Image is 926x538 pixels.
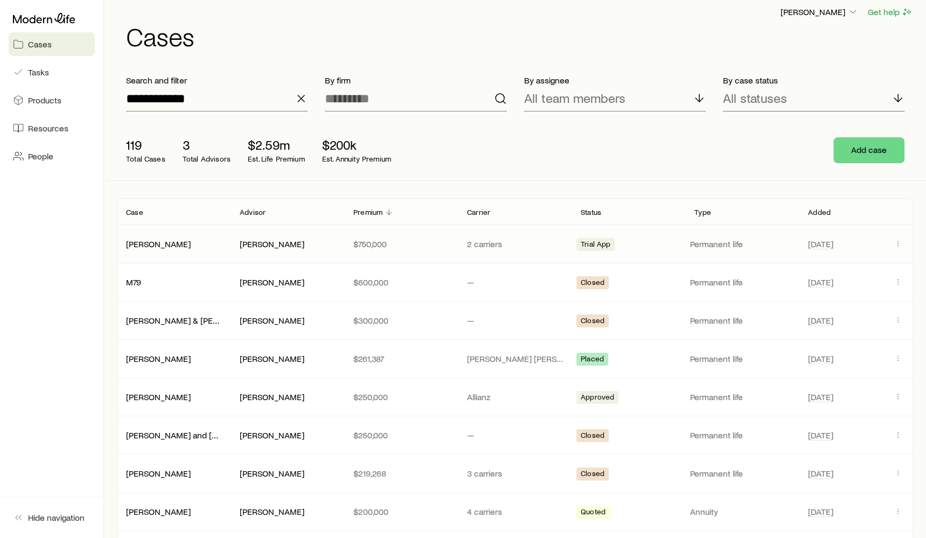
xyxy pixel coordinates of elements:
[694,208,711,216] p: Type
[28,95,61,106] span: Products
[808,277,833,288] span: [DATE]
[183,137,231,152] p: 3
[240,506,304,518] div: [PERSON_NAME]
[126,506,191,518] div: [PERSON_NAME]
[690,430,795,441] p: Permanent life
[353,239,450,249] p: $750,000
[240,315,304,326] div: [PERSON_NAME]
[808,392,833,402] span: [DATE]
[581,469,604,480] span: Closed
[808,430,833,441] span: [DATE]
[126,277,141,288] div: M79
[28,151,53,162] span: People
[248,137,305,152] p: $2.59m
[808,208,831,216] p: Added
[126,430,274,440] a: [PERSON_NAME] and [PERSON_NAME]
[240,208,266,216] p: Advisor
[183,155,231,163] p: Total Advisors
[353,506,450,517] p: $200,000
[467,353,563,364] p: [PERSON_NAME] [PERSON_NAME]
[581,208,601,216] p: Status
[353,468,450,479] p: $219,268
[353,208,382,216] p: Premium
[467,239,563,249] p: 2 carriers
[248,155,305,163] p: Est. Life Premium
[9,60,95,84] a: Tasks
[808,506,833,517] span: [DATE]
[723,75,904,86] p: By case status
[723,90,787,106] p: All statuses
[833,137,904,163] button: Add case
[581,316,604,327] span: Closed
[524,90,625,106] p: All team members
[467,315,563,326] p: —
[240,430,304,441] div: [PERSON_NAME]
[126,430,222,441] div: [PERSON_NAME] and [PERSON_NAME]
[126,277,141,287] a: M79
[126,75,308,86] p: Search and filter
[808,315,833,326] span: [DATE]
[126,392,191,403] div: [PERSON_NAME]
[690,506,795,517] p: Annuity
[808,239,833,249] span: [DATE]
[126,23,913,49] h1: Cases
[126,392,191,402] a: [PERSON_NAME]
[808,468,833,479] span: [DATE]
[467,277,563,288] p: —
[9,144,95,168] a: People
[28,512,85,523] span: Hide navigation
[322,137,391,152] p: $200k
[808,353,833,364] span: [DATE]
[867,6,913,18] button: Get help
[9,32,95,56] a: Cases
[690,353,795,364] p: Permanent life
[690,392,795,402] p: Permanent life
[126,155,165,163] p: Total Cases
[126,315,265,325] a: [PERSON_NAME] & [PERSON_NAME]
[126,353,191,364] a: [PERSON_NAME]
[9,88,95,112] a: Products
[126,468,191,479] div: [PERSON_NAME]
[126,353,191,365] div: [PERSON_NAME]
[467,392,563,402] p: Allianz
[126,468,191,478] a: [PERSON_NAME]
[353,392,450,402] p: $250,000
[28,39,52,50] span: Cases
[581,431,604,442] span: Closed
[353,430,450,441] p: $250,000
[467,468,563,479] p: 3 carriers
[126,239,191,250] div: [PERSON_NAME]
[581,240,610,251] span: Trial App
[690,277,795,288] p: Permanent life
[467,430,563,441] p: —
[126,315,222,326] div: [PERSON_NAME] & [PERSON_NAME]
[240,239,304,250] div: [PERSON_NAME]
[353,353,450,364] p: $261,387
[581,354,604,366] span: Placed
[126,506,191,516] a: [PERSON_NAME]
[467,208,490,216] p: Carrier
[240,353,304,365] div: [PERSON_NAME]
[781,6,858,17] p: [PERSON_NAME]
[581,393,614,404] span: Approved
[126,137,165,152] p: 119
[240,277,304,288] div: [PERSON_NAME]
[780,6,859,19] button: [PERSON_NAME]
[353,315,450,326] p: $300,000
[28,67,49,78] span: Tasks
[9,506,95,529] button: Hide navigation
[240,468,304,479] div: [PERSON_NAME]
[690,239,795,249] p: Permanent life
[240,392,304,403] div: [PERSON_NAME]
[581,278,604,289] span: Closed
[28,123,68,134] span: Resources
[690,315,795,326] p: Permanent life
[467,506,563,517] p: 4 carriers
[581,507,605,519] span: Quoted
[126,208,143,216] p: Case
[126,239,191,249] a: [PERSON_NAME]
[322,155,391,163] p: Est. Annuity Premium
[524,75,706,86] p: By assignee
[353,277,450,288] p: $600,000
[690,468,795,479] p: Permanent life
